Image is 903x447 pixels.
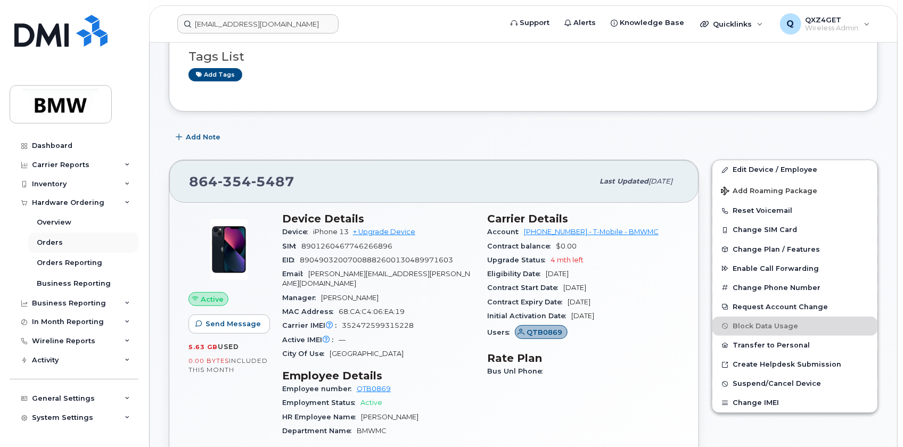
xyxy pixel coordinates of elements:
span: [DATE] [546,270,569,278]
span: 68:CA:C4:06:EA:19 [339,308,405,316]
span: 0.00 Bytes [188,357,229,365]
span: Manager [282,294,321,302]
a: Knowledge Base [603,12,692,34]
span: Add Note [186,132,220,142]
span: [PERSON_NAME] [321,294,379,302]
span: [DATE] [568,298,590,306]
span: Bus Unl Phone [487,367,548,375]
button: Change Phone Number [712,278,877,297]
button: Change IMEI [712,393,877,412]
h3: Device Details [282,212,474,225]
span: used [218,343,239,351]
span: [GEOGRAPHIC_DATA] [330,350,404,358]
span: [PERSON_NAME] [361,413,418,421]
span: Q [787,18,794,30]
iframe: Messenger Launcher [857,401,895,439]
span: Initial Activation Date [487,312,571,320]
a: Add tags [188,68,242,81]
button: Reset Voicemail [712,201,877,220]
a: QTB0869 [515,328,568,336]
span: Users [487,328,515,336]
span: Active [201,294,224,304]
span: [PERSON_NAME][EMAIL_ADDRESS][PERSON_NAME][DOMAIN_NAME] [282,270,470,287]
button: Suspend/Cancel Device [712,374,877,393]
img: image20231002-3703462-1ig824h.jpeg [197,218,261,282]
span: MAC Address [282,308,339,316]
span: Contract balance [487,242,556,250]
span: QXZ4GET [806,15,859,24]
span: Upgrade Status [487,256,551,264]
h3: Tags List [188,50,858,63]
span: [DATE] [648,177,672,185]
span: Send Message [206,319,261,329]
span: Quicklinks [713,20,752,28]
span: BMWMC [357,427,387,435]
span: Device [282,228,313,236]
button: Add Note [169,128,229,147]
button: Block Data Usage [712,317,877,336]
span: SIM [282,242,301,250]
span: 5487 [251,173,294,189]
span: $0.00 [556,242,577,250]
span: Alerts [573,18,596,28]
span: 5.63 GB [188,343,218,351]
a: Edit Device / Employee [712,160,877,179]
span: Email [282,270,308,278]
span: 4 mth left [551,256,584,264]
span: Suspend/Cancel Device [733,380,821,388]
div: QXZ4GET [773,13,877,35]
a: Create Helpdesk Submission [712,355,877,374]
span: 8901260467746266896 [301,242,392,250]
span: Employment Status [282,399,360,407]
h3: Carrier Details [487,212,679,225]
span: Contract Expiry Date [487,298,568,306]
span: [DATE] [563,284,586,292]
span: QTB0869 [527,327,563,337]
span: iPhone 13 [313,228,349,236]
span: Active IMEI [282,336,339,344]
span: Knowledge Base [620,18,684,28]
button: Send Message [188,314,270,334]
h3: Employee Details [282,369,474,382]
a: Support [503,12,557,34]
input: Find something... [177,14,339,34]
button: Request Account Change [712,297,877,317]
a: Alerts [557,12,603,34]
span: Department Name [282,427,357,435]
a: [PHONE_NUMBER] - T-Mobile - BMWMC [524,228,659,236]
span: Contract Start Date [487,284,563,292]
span: Wireless Admin [806,24,859,32]
button: Enable Call Forwarding [712,259,877,278]
div: Quicklinks [693,13,770,35]
button: Change Plan / Features [712,240,877,259]
span: Add Roaming Package [721,187,817,197]
span: 89049032007008882600130489971603 [300,256,453,264]
span: Change Plan / Features [733,245,820,253]
span: Carrier IMEI [282,321,342,329]
button: Transfer to Personal [712,336,877,355]
span: Account [487,228,524,236]
span: 352472599315228 [342,321,414,329]
span: 354 [218,173,251,189]
a: QTB0869 [357,385,391,393]
span: HR Employee Name [282,413,361,421]
button: Change SIM Card [712,220,877,239]
a: + Upgrade Device [353,228,415,236]
span: Active [360,399,382,407]
span: Eligibility Date [487,270,546,278]
span: Enable Call Forwarding [733,264,819,272]
span: 864 [189,173,294,189]
span: — [339,336,346,344]
span: City Of Use [282,350,330,358]
button: Add Roaming Package [712,179,877,201]
h3: Rate Plan [487,352,679,365]
span: Employee number [282,385,357,393]
span: Support [520,18,549,28]
span: EID [282,256,300,264]
span: Last updated [600,177,648,185]
span: [DATE] [571,312,594,320]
